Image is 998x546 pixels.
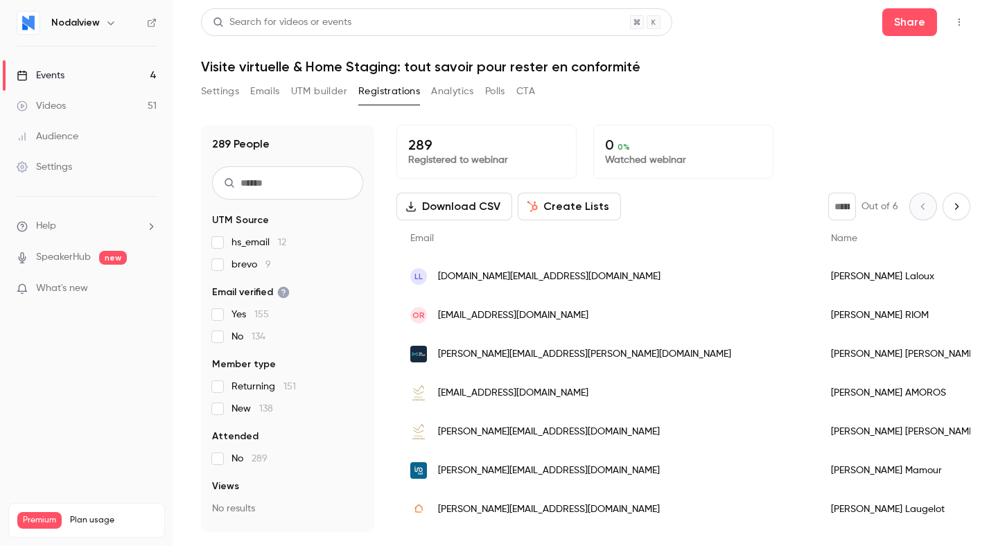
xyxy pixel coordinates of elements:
div: Events [17,69,64,82]
div: Audience [17,130,78,143]
button: Analytics [431,80,474,103]
span: 289 [252,454,268,464]
h1: Visite virtuelle & Home Staging: tout savoir pour rester en conformité [201,58,970,75]
span: No [231,330,265,344]
span: UTM Source [212,213,269,227]
button: Download CSV [396,193,512,220]
span: Member type [212,358,276,371]
button: CTA [516,80,535,103]
img: ami83.com [410,385,427,401]
span: Attended [212,430,259,443]
span: New [231,402,273,416]
button: Settings [201,80,239,103]
span: No [231,452,268,466]
span: [PERSON_NAME][EMAIL_ADDRESS][DOMAIN_NAME] [438,464,660,478]
a: SpeakerHub [36,250,91,265]
span: Plan usage [70,515,156,526]
span: 151 [283,382,296,391]
button: Emails [250,80,279,103]
span: [PERSON_NAME][EMAIL_ADDRESS][PERSON_NAME][DOMAIN_NAME] [438,347,731,362]
span: 134 [252,332,265,342]
button: Registrations [358,80,420,103]
span: Yes [231,308,269,322]
span: [DOMAIN_NAME][EMAIL_ADDRESS][DOMAIN_NAME] [438,270,660,284]
span: 12 [278,238,286,247]
img: safti.fr [410,501,427,518]
span: Referrer [212,529,251,543]
p: Watched webinar [605,153,762,167]
span: hs_email [231,236,286,249]
span: Premium [17,512,62,529]
img: expertimo.com [410,423,427,440]
p: Out of 6 [861,200,898,213]
img: Nodalview [17,12,40,34]
h6: Nodalview [51,16,100,30]
button: Share [882,8,937,36]
span: [EMAIL_ADDRESS][DOMAIN_NAME] [438,308,588,323]
p: No results [212,502,363,516]
h1: 289 People [212,136,270,152]
span: Views [212,479,239,493]
span: 138 [259,404,273,414]
div: Videos [17,99,66,113]
span: 9 [265,260,271,270]
span: Email [410,234,434,243]
button: Polls [485,80,505,103]
img: weinvest.be [410,346,427,362]
span: OR [412,309,425,322]
span: What's new [36,281,88,296]
p: 0 [605,136,762,153]
span: [PERSON_NAME][EMAIL_ADDRESS][DOMAIN_NAME] [438,502,660,517]
span: Returning [231,380,296,394]
p: Registered to webinar [408,153,565,167]
button: UTM builder [291,80,347,103]
span: new [99,251,127,265]
p: 289 [408,136,565,153]
span: brevo [231,258,271,272]
button: Create Lists [518,193,621,220]
span: 155 [254,310,269,319]
span: Help [36,219,56,234]
div: Settings [17,160,72,174]
span: [EMAIL_ADDRESS][DOMAIN_NAME] [438,386,588,400]
span: LL [414,270,423,283]
span: Name [831,234,857,243]
button: Next page [943,193,970,220]
img: iadfrance.fr [410,462,427,479]
span: 0 % [618,142,630,152]
div: Search for videos or events [213,15,351,30]
span: [PERSON_NAME][EMAIL_ADDRESS][DOMAIN_NAME] [438,425,660,439]
span: Email verified [212,285,290,299]
li: help-dropdown-opener [17,219,157,234]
